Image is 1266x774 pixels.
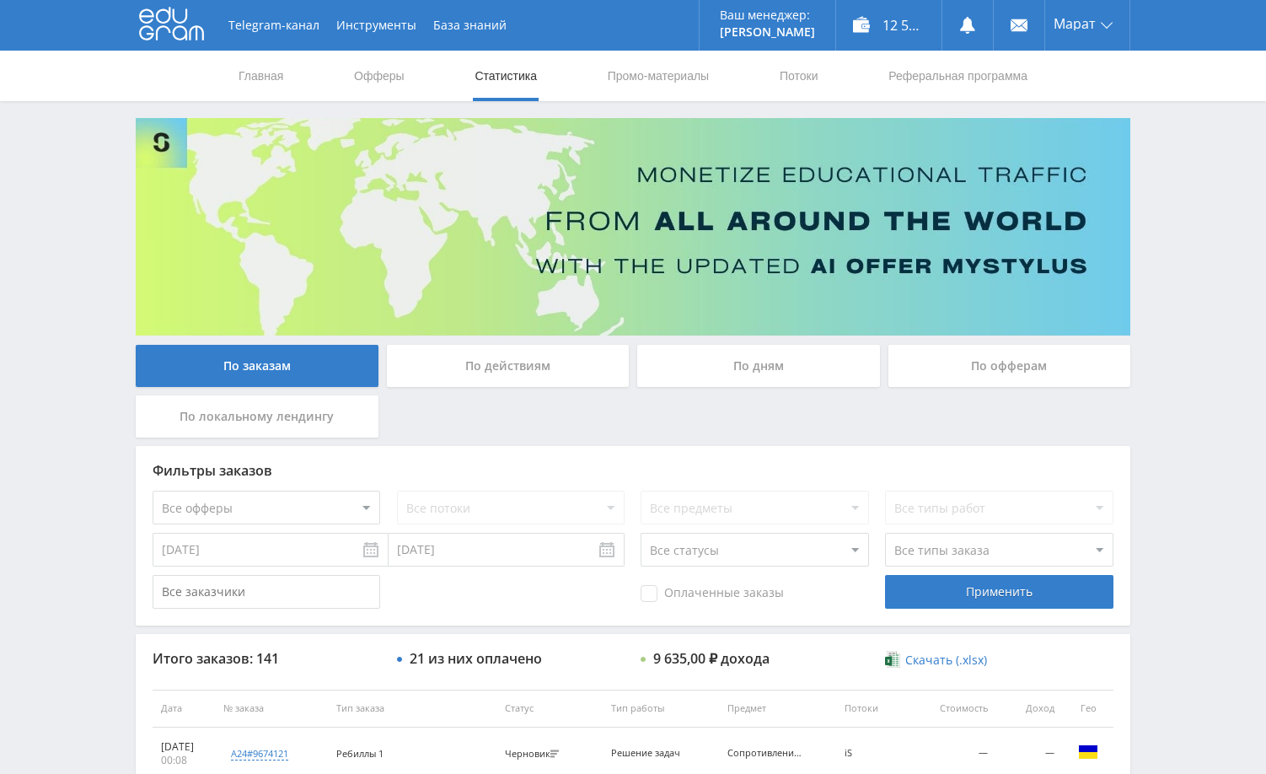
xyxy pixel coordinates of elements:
div: Сопротивление материалов [727,748,803,759]
div: По действиям [387,345,630,387]
span: Оплаченные заказы [641,585,784,602]
th: Гео [1063,690,1113,728]
div: Итого заказов: 141 [153,651,380,666]
div: Применить [885,575,1113,609]
a: Скачать (.xlsx) [885,652,986,669]
div: [DATE] [161,740,207,754]
p: Ваш менеджер: [720,8,815,22]
div: Черновик [505,749,563,760]
th: Предмет [719,690,835,728]
a: Главная [237,51,285,101]
th: Доход [996,690,1063,728]
p: [PERSON_NAME] [720,25,815,39]
th: Тип работы [603,690,719,728]
th: Дата [153,690,215,728]
div: 00:08 [161,754,207,767]
input: Все заказчики [153,575,380,609]
th: № заказа [215,690,327,728]
div: Фильтры заказов [153,463,1113,478]
th: Потоки [836,690,915,728]
a: Статистика [473,51,539,101]
a: Офферы [352,51,406,101]
img: Banner [136,118,1130,336]
span: Ребиллы 1 [336,747,384,760]
span: Скачать (.xlsx) [905,653,987,667]
div: По локальному лендингу [136,395,378,438]
a: Реферальная программа [887,51,1029,101]
th: Статус [496,690,603,728]
div: По заказам [136,345,378,387]
a: Потоки [778,51,820,101]
img: ukr.png [1078,742,1098,762]
div: 9 635,00 ₽ дохода [653,651,770,666]
img: xlsx [885,651,899,668]
div: a24#9674121 [231,747,288,761]
span: Марат [1054,17,1096,30]
th: Тип заказа [328,690,496,728]
div: По офферам [888,345,1131,387]
div: iS [845,748,906,759]
div: Решение задач [611,748,687,759]
div: По дням [637,345,880,387]
a: Промо-материалы [606,51,711,101]
th: Стоимость [915,690,996,728]
div: 21 из них оплачено [410,651,542,666]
